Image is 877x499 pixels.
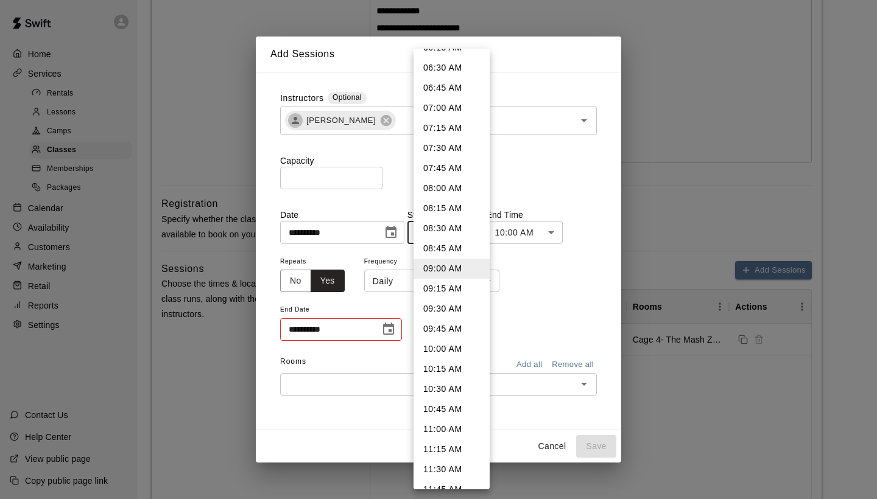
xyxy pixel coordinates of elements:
li: 09:00 AM [414,259,490,279]
li: 09:45 AM [414,319,490,339]
li: 07:00 AM [414,98,490,118]
li: 06:30 AM [414,58,490,78]
li: 09:15 AM [414,279,490,299]
li: 07:15 AM [414,118,490,138]
li: 11:30 AM [414,459,490,480]
li: 11:15 AM [414,439,490,459]
li: 06:45 AM [414,78,490,98]
li: 08:00 AM [414,178,490,198]
li: 08:30 AM [414,218,490,239]
li: 10:00 AM [414,339,490,359]
li: 10:15 AM [414,359,490,379]
li: 09:30 AM [414,299,490,319]
li: 07:30 AM [414,138,490,158]
li: 08:15 AM [414,198,490,218]
li: 07:45 AM [414,158,490,178]
li: 11:00 AM [414,419,490,439]
li: 10:45 AM [414,399,490,419]
li: 10:30 AM [414,379,490,399]
li: 08:45 AM [414,239,490,259]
